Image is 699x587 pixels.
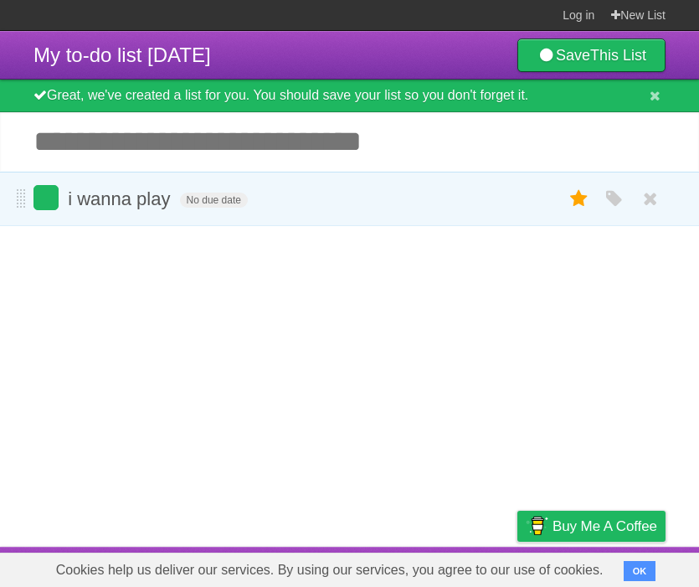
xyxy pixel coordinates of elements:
[350,551,418,583] a: Developers
[560,551,666,583] a: Suggest a feature
[526,512,548,540] img: Buy me a coffee
[590,47,646,64] b: This List
[439,551,475,583] a: Terms
[68,188,174,209] span: i wanna play
[517,511,666,542] a: Buy me a coffee
[517,39,666,72] a: SaveThis List
[624,561,656,581] button: OK
[563,185,595,213] label: Star task
[496,551,539,583] a: Privacy
[33,185,59,210] label: Done
[33,44,211,66] span: My to-do list [DATE]
[553,512,657,541] span: Buy me a coffee
[39,554,620,587] span: Cookies help us deliver our services. By using our services, you agree to our use of cookies.
[180,193,248,208] span: No due date
[295,551,330,583] a: About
